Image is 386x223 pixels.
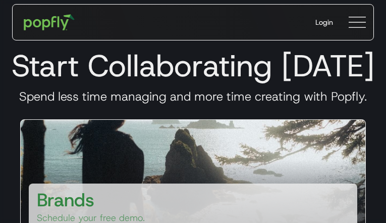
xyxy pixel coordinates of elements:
[8,89,378,104] h3: Spend less time managing and more time creating with Popfly.
[307,9,341,35] a: Login
[315,17,333,27] div: Login
[8,48,378,84] h1: Start Collaborating [DATE]
[37,188,94,212] h3: Brands
[17,7,82,37] a: home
